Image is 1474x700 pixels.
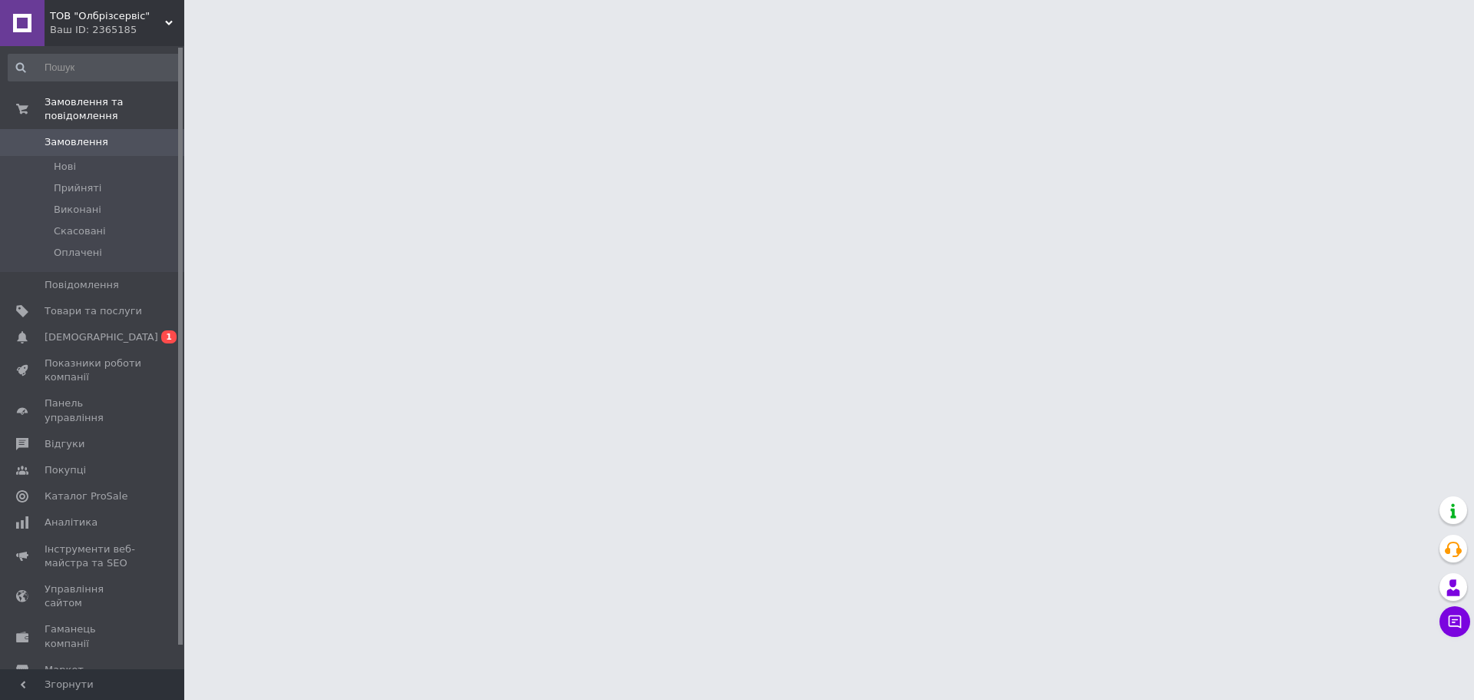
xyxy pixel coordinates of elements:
[45,489,127,503] span: Каталог ProSale
[54,203,101,217] span: Виконані
[45,622,142,650] span: Гаманець компанії
[161,330,177,343] span: 1
[45,516,97,529] span: Аналітика
[1439,606,1470,637] button: Чат з покупцем
[45,582,142,610] span: Управління сайтом
[45,463,86,477] span: Покупці
[54,246,102,260] span: Оплачені
[45,135,108,149] span: Замовлення
[54,224,106,238] span: Скасовані
[45,437,84,451] span: Відгуки
[50,23,184,37] div: Ваш ID: 2365185
[45,278,119,292] span: Повідомлення
[54,181,101,195] span: Прийняті
[45,304,142,318] span: Товари та послуги
[45,542,142,570] span: Інструменти веб-майстра та SEO
[45,95,184,123] span: Замовлення та повідомлення
[8,54,181,81] input: Пошук
[50,9,165,23] span: ТОВ "Олбрізсервіс"
[45,396,142,424] span: Панель управління
[54,160,76,174] span: Нові
[45,663,84,677] span: Маркет
[45,330,158,344] span: [DEMOGRAPHIC_DATA]
[45,357,142,384] span: Показники роботи компанії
